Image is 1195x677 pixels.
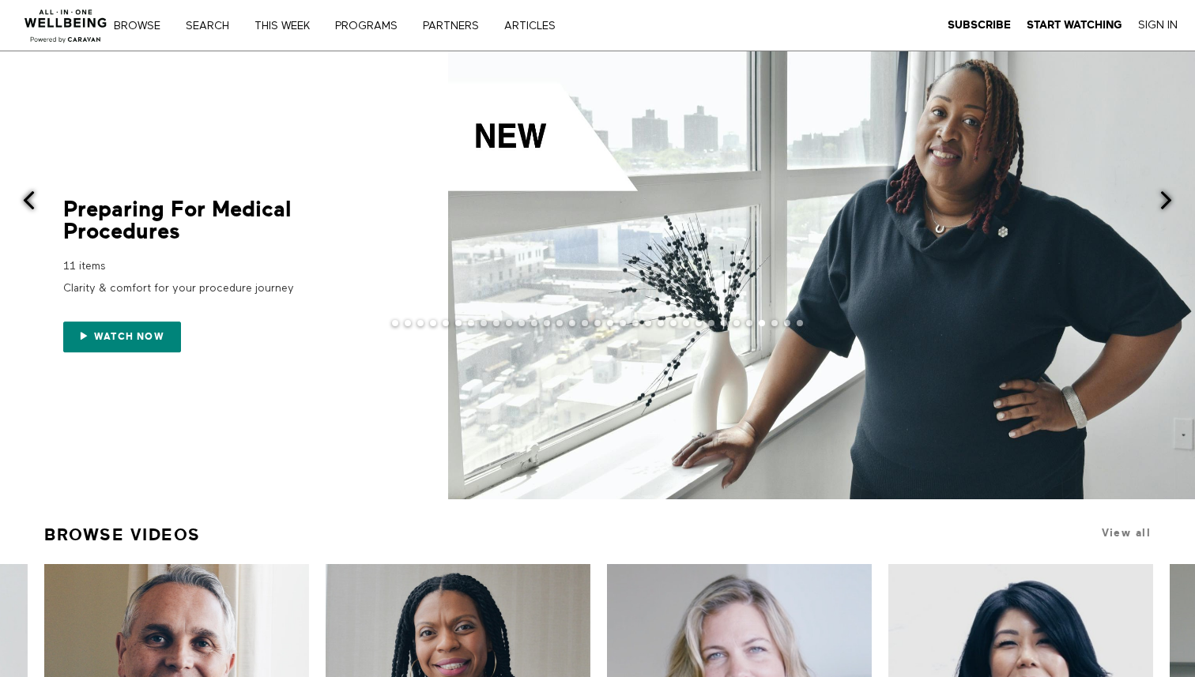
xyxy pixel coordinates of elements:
a: PARTNERS [417,21,496,32]
strong: Subscribe [948,19,1011,31]
strong: Start Watching [1027,19,1122,31]
a: Sign In [1138,18,1178,32]
a: Start Watching [1027,18,1122,32]
a: PROGRAMS [330,21,414,32]
a: Search [180,21,246,32]
a: THIS WEEK [249,21,326,32]
a: View all [1102,527,1151,539]
a: ARTICLES [499,21,572,32]
a: Subscribe [948,18,1011,32]
a: Browse [108,21,177,32]
a: Browse Videos [44,518,201,551]
nav: Primary [125,17,588,33]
